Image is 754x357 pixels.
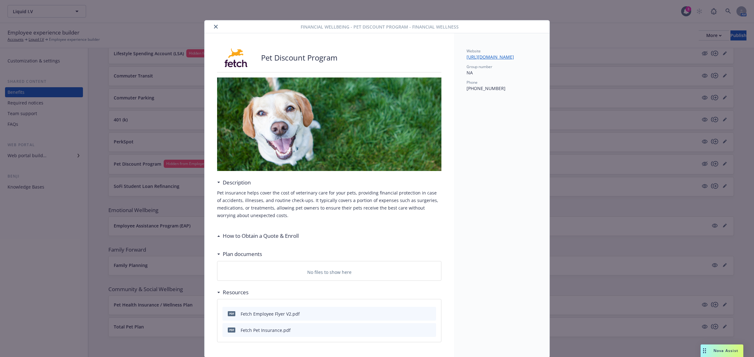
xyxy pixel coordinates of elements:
[261,52,337,63] p: Pet Discount Program
[223,288,249,296] h3: Resources
[467,64,492,69] span: Group number
[217,77,441,171] img: banner
[713,348,738,353] span: Nova Assist
[228,311,235,316] span: pdf
[223,250,262,258] h3: Plan documents
[217,232,299,240] div: How to Obtain a Quote & Enroll
[241,327,291,333] div: Fetch Pet Insurance.pdf
[307,269,352,275] p: No files to show here
[428,327,434,333] button: preview file
[223,178,251,187] h3: Description
[428,311,434,317] button: preview file
[217,250,262,258] div: Plan documents
[301,24,459,30] span: Financial Wellbeing - Pet Discount Program - Financial Wellness
[467,48,481,54] span: Website
[217,288,249,296] div: Resources
[241,311,300,317] div: Fetch Employee Flyer V2.pdf
[467,85,537,92] p: [PHONE_NUMBER]
[467,54,519,60] a: [URL][DOMAIN_NAME]
[223,232,299,240] h3: How to Obtain a Quote & Enroll
[217,189,441,219] p: Pet insurance helps cover the cost of veterinary care for your pets, providing financial protecti...
[467,80,478,85] span: Phone
[701,344,743,357] button: Nova Assist
[418,311,423,317] button: download file
[212,23,220,30] button: close
[467,69,537,76] p: NA
[217,178,251,187] div: Description
[701,344,708,357] div: Drag to move
[418,327,423,333] button: download file
[217,48,255,67] img: Fetch, Inc.
[228,328,235,332] span: pdf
